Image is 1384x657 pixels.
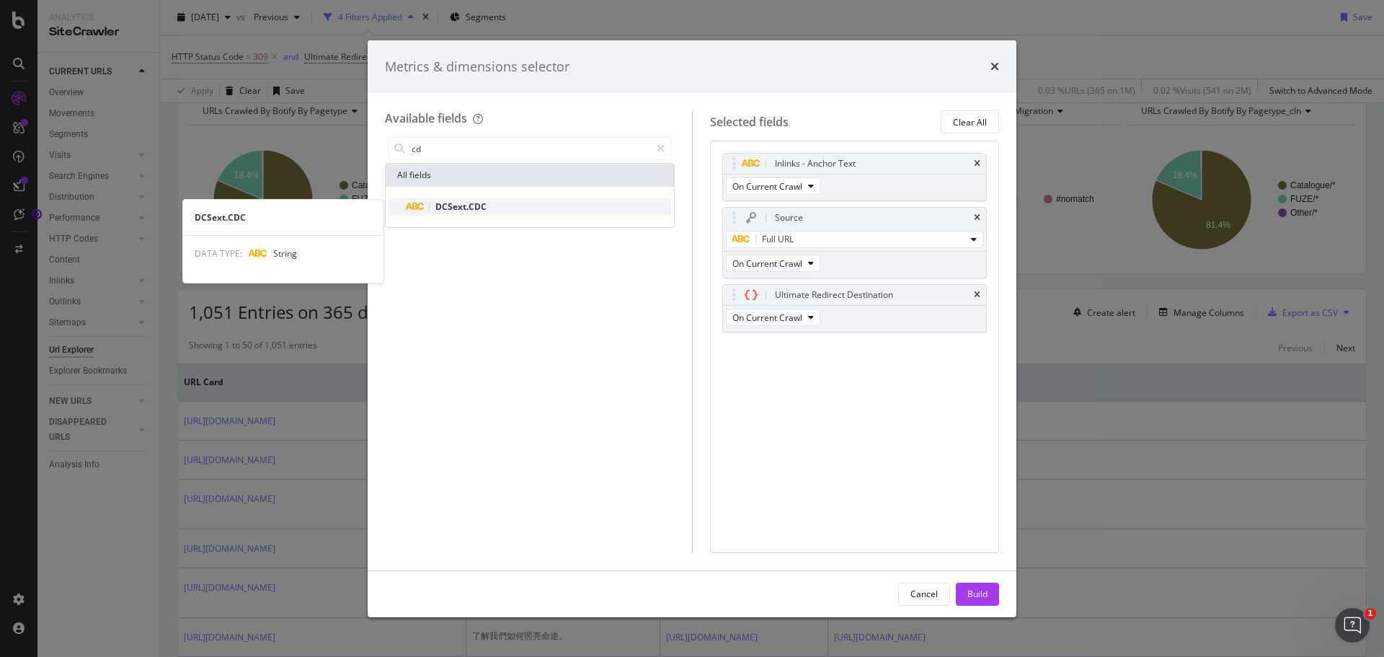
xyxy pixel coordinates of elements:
[732,312,802,324] span: On Current Crawl
[726,309,820,326] button: On Current Crawl
[726,231,984,248] button: Full URL
[722,207,988,278] div: SourcetimesFull URLOn Current Crawl
[1365,608,1376,619] span: 1
[385,58,569,76] div: Metrics & dimensions selector
[435,200,487,213] span: DCSext.CDC
[385,110,467,126] div: Available fields
[732,257,802,270] span: On Current Crawl
[967,588,988,600] div: Build
[762,233,794,245] span: Full URL
[386,164,674,187] div: All fields
[974,213,980,222] div: times
[368,40,1016,617] div: modal
[732,180,802,193] span: On Current Crawl
[775,156,856,171] div: Inlinks - Anchor Text
[974,159,980,168] div: times
[941,110,999,133] button: Clear All
[910,588,938,600] div: Cancel
[974,291,980,299] div: times
[953,116,987,128] div: Clear All
[726,255,820,272] button: On Current Crawl
[722,284,988,332] div: Ultimate Redirect DestinationtimesOn Current Crawl
[710,114,789,131] div: Selected fields
[775,211,803,225] div: Source
[722,153,988,201] div: Inlinks - Anchor TexttimesOn Current Crawl
[726,177,820,195] button: On Current Crawl
[183,211,383,224] div: DCSext.CDC
[775,288,893,302] div: Ultimate Redirect Destination
[990,58,999,76] div: times
[1335,608,1370,643] iframe: Intercom live chat
[898,583,950,606] button: Cancel
[956,583,999,606] button: Build
[410,138,650,159] input: Search by field name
